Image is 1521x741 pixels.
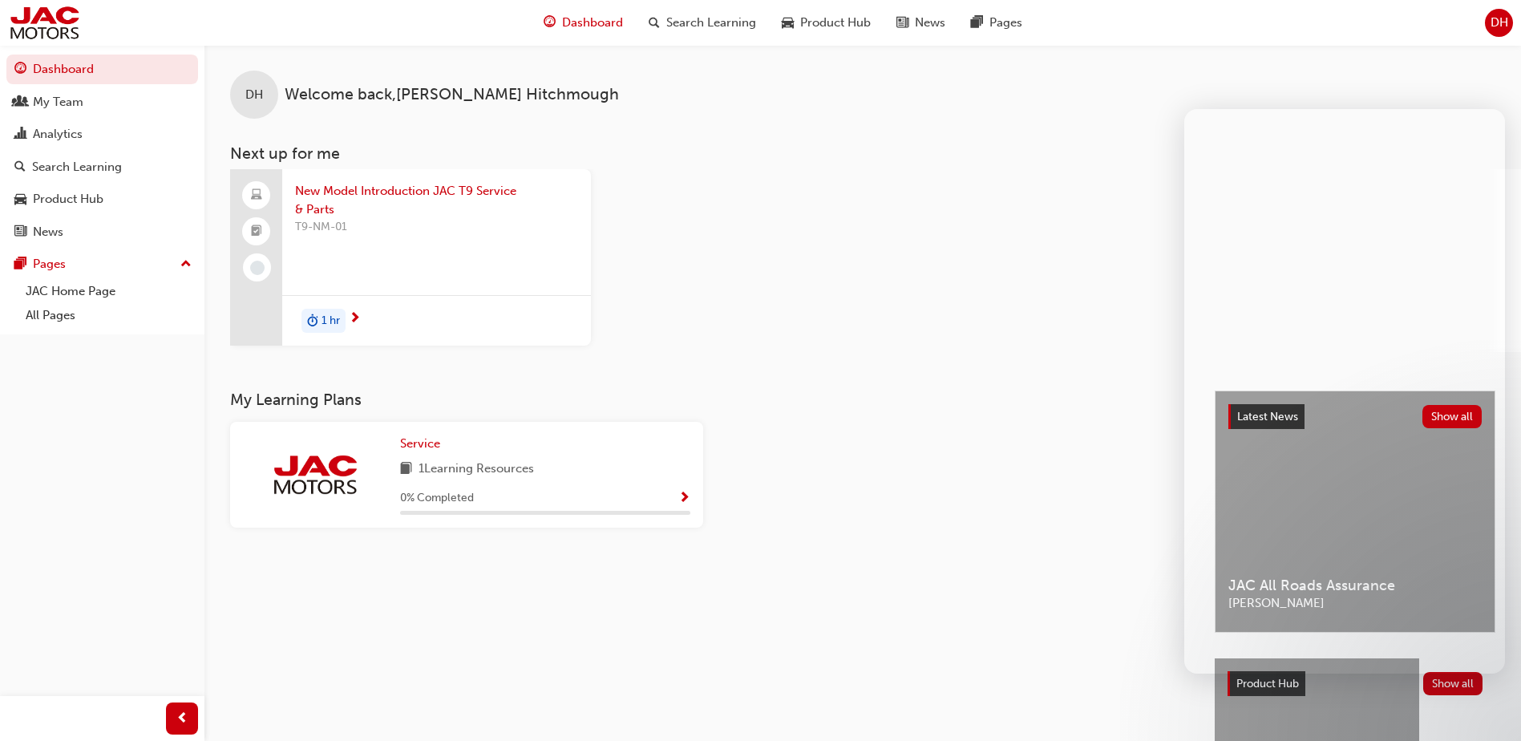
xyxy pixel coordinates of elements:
span: Service [400,436,440,451]
span: DH [245,86,263,104]
span: New Model Introduction JAC T9 Service & Parts [295,182,578,218]
span: Welcome back , [PERSON_NAME] Hitchmough [285,86,619,104]
span: guage-icon [544,13,556,33]
span: search-icon [649,13,660,33]
div: News [33,223,63,241]
button: DH [1485,9,1513,37]
img: jac-portal [271,453,359,496]
span: car-icon [782,13,794,33]
span: laptop-icon [251,185,262,206]
span: duration-icon [307,310,318,331]
button: Pages [6,249,198,279]
span: news-icon [14,225,26,240]
a: guage-iconDashboard [531,6,636,39]
span: next-icon [349,312,361,326]
span: 0 % Completed [400,489,474,508]
a: All Pages [19,303,198,328]
span: T9-NM-01 [295,218,578,237]
button: DashboardMy TeamAnalyticsSearch LearningProduct HubNews [6,51,198,249]
h3: Next up for me [204,144,1521,163]
div: Analytics [33,125,83,144]
span: car-icon [14,192,26,207]
span: Show Progress [678,492,690,506]
a: New Model Introduction JAC T9 Service & PartsT9-NM-01duration-icon1 hr [230,169,591,346]
span: prev-icon [176,709,188,729]
span: pages-icon [14,257,26,272]
span: news-icon [896,13,908,33]
span: Product Hub [1236,677,1299,690]
a: My Team [6,87,198,117]
a: Service [400,435,447,453]
iframe: Intercom live chat [1184,109,1505,674]
div: My Team [33,93,83,111]
span: News [915,14,945,32]
button: Show all [1423,672,1483,695]
img: jac-portal [8,5,81,41]
a: search-iconSearch Learning [636,6,769,39]
span: Dashboard [562,14,623,32]
span: pages-icon [971,13,983,33]
a: Dashboard [6,55,198,84]
div: Product Hub [33,190,103,209]
span: Search Learning [666,14,756,32]
span: Pages [989,14,1022,32]
a: Product Hub [6,184,198,214]
a: Analytics [6,119,198,149]
span: Product Hub [800,14,871,32]
a: JAC Home Page [19,279,198,304]
span: 1 Learning Resources [419,460,534,480]
a: Search Learning [6,152,198,182]
span: learningRecordVerb_NONE-icon [250,261,265,275]
span: 1 hr [322,312,340,330]
div: Search Learning [32,158,122,176]
span: DH [1491,14,1508,32]
iframe: Intercom live chat [1466,686,1505,725]
span: up-icon [180,254,192,275]
button: Show Progress [678,488,690,508]
a: News [6,217,198,247]
span: book-icon [400,460,412,480]
span: people-icon [14,95,26,110]
div: Pages [33,255,66,273]
a: Product HubShow all [1228,671,1483,697]
span: booktick-icon [251,221,262,242]
a: car-iconProduct Hub [769,6,884,39]
a: news-iconNews [884,6,958,39]
span: chart-icon [14,128,26,142]
a: pages-iconPages [958,6,1035,39]
h3: My Learning Plans [230,391,1189,409]
span: search-icon [14,160,26,175]
span: guage-icon [14,63,26,77]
